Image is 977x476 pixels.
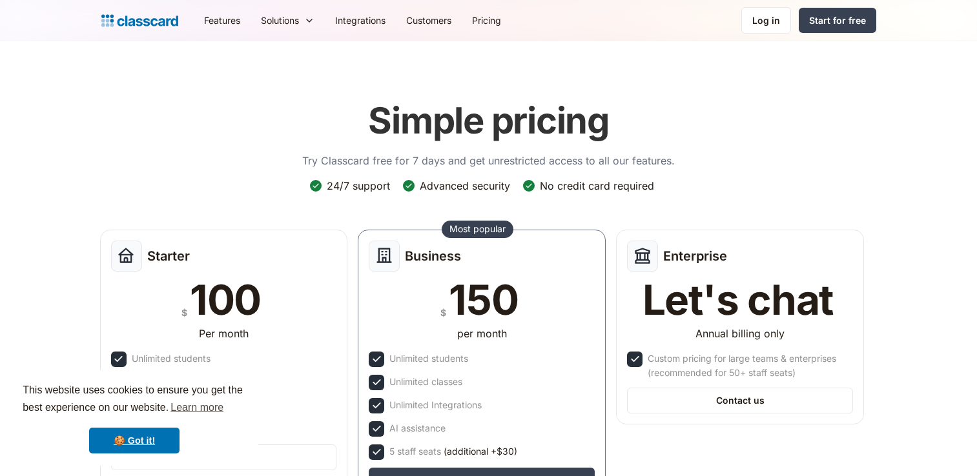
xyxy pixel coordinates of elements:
a: learn more about cookies [169,398,225,417]
div: $ [181,304,187,321]
div: per month [457,326,507,341]
div: Unlimited classes [389,375,462,389]
div: No credit card required [540,179,654,193]
div: Unlimited students [132,352,211,366]
a: Log in [741,7,791,34]
h2: Enterprise [663,248,727,264]
span: This website uses cookies to ensure you get the best experience on our website. [23,382,246,417]
a: Pricing [462,6,511,35]
span: (additional +$30) [444,444,517,459]
a: Integrations [325,6,396,35]
h2: Starter [147,248,190,264]
div: Per month [199,326,249,341]
div: Solutions [251,6,325,35]
div: Custom pricing for large teams & enterprises (recommended for 50+ staff seats) [648,352,850,380]
a: Customers [396,6,462,35]
a: home [101,12,178,30]
div: Unlimited students [389,352,468,366]
div: $ [440,304,446,321]
div: Annual billing only [695,326,785,341]
div: 5 staff seats [389,444,517,459]
div: Solutions [261,14,299,27]
a: Features [194,6,251,35]
div: Log in [752,14,780,27]
div: cookieconsent [10,370,258,466]
h1: Simple pricing [368,99,609,143]
a: Start for free [799,8,876,33]
h2: Business [405,248,461,264]
div: 150 [449,279,518,321]
div: Most popular [449,223,506,235]
p: Try Classcard free for 7 days and get unrestricted access to all our features. [302,153,675,168]
div: 24/7 support [327,179,390,193]
div: Advanced security [420,179,510,193]
a: dismiss cookie message [89,428,180,453]
div: Start for free [809,14,866,27]
a: Contact us [627,388,853,413]
div: AI assistance [389,421,446,435]
div: 100 [190,279,261,321]
div: Let's chat [643,279,834,321]
div: Unlimited Integrations [389,398,482,412]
